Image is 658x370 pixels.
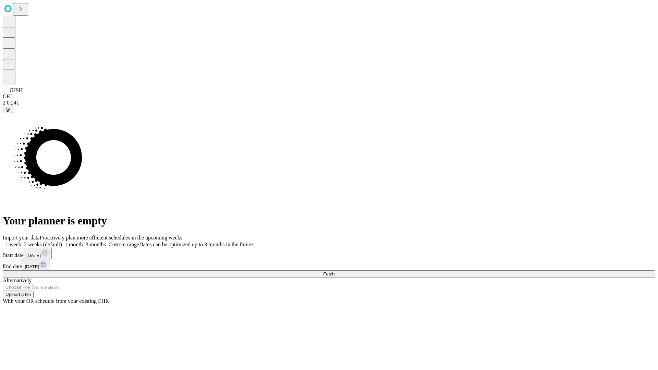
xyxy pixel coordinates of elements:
button: Upload a file [3,291,34,298]
span: Proactively plan more efficient schedules in the upcoming weeks. [40,235,184,241]
span: 2 weeks (default) [24,242,62,247]
span: [DATE] [26,253,41,258]
span: [DATE] [25,264,39,269]
span: 3 months [86,242,106,247]
span: Alternatively [3,277,32,283]
h1: Your planner is empty [3,214,655,227]
div: Start date [3,248,655,259]
span: 1 month [65,242,83,247]
span: GJSH [10,87,23,93]
span: Import your data [3,235,40,241]
div: GEI [3,94,655,100]
button: [DATE] [22,259,50,270]
span: Dates can be optimized up to 3 months in the future. [139,242,254,247]
span: 1 week [5,242,21,247]
span: Custom range [109,242,139,247]
span: Fetch [323,271,334,276]
span: @ [5,107,10,112]
button: @ [3,106,13,113]
div: End date [3,259,655,270]
button: [DATE] [24,248,52,259]
div: 2.0.241 [3,100,655,106]
button: Fetch [3,270,655,277]
span: With your OR schedule from your existing EHR [3,298,109,304]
